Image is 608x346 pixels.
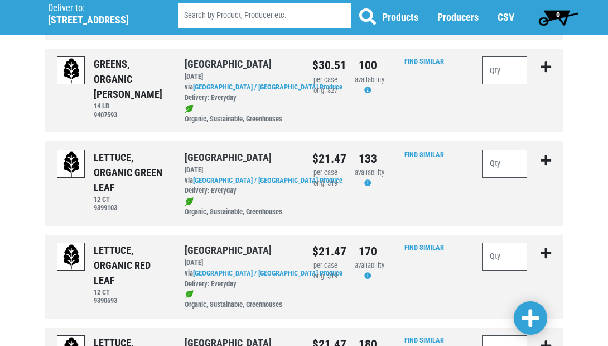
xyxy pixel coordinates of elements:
[404,243,444,252] a: Find Similar
[312,75,338,86] div: per case
[185,105,194,113] img: leaf-e5c59151409436ccce96b2ca1b28e03c.png
[57,243,85,271] img: placeholder-variety-43d6402dacf2d531de610a020419775a.svg
[355,261,384,269] span: availability
[312,150,338,168] div: $21.47
[94,150,168,195] div: LETTUCE, ORGANIC GREEN LEAF
[94,195,168,203] h6: 12 CT
[312,168,338,178] div: per case
[193,83,342,91] a: [GEOGRAPHIC_DATA] / [GEOGRAPHIC_DATA] Produce
[185,290,194,299] img: leaf-e5c59151409436ccce96b2ca1b28e03c.png
[193,269,342,277] a: [GEOGRAPHIC_DATA] / [GEOGRAPHIC_DATA] Produce
[57,57,85,85] img: placeholder-variety-43d6402dacf2d531de610a020419775a.svg
[312,271,338,282] div: orig. $19
[94,243,168,288] div: LETTUCE, ORGANIC RED LEAF
[404,57,444,65] a: Find Similar
[312,86,338,96] div: orig. $27
[185,165,296,176] div: [DATE]
[94,111,168,119] h6: 9407593
[355,56,380,74] div: 100
[94,296,168,305] h6: 9390593
[482,150,527,178] input: Qty
[312,243,338,260] div: $21.47
[482,243,527,271] input: Qty
[48,14,150,26] h5: [STREET_ADDRESS]
[556,10,560,19] span: 0
[312,178,338,189] div: orig. $19
[355,243,380,260] div: 170
[185,268,296,290] div: via
[498,12,514,23] a: CSV
[185,244,272,256] a: [GEOGRAPHIC_DATA]
[94,102,168,110] h6: 14 LB
[185,186,296,196] div: Delivery: Everyday
[355,150,380,168] div: 133
[185,151,272,163] a: [GEOGRAPHIC_DATA]
[185,279,296,290] div: Delivery: Everyday
[185,196,296,217] div: Organic, Sustainable, Greenhouses
[404,336,444,344] a: Find Similar
[533,6,583,29] a: 0
[48,3,150,14] p: Deliver to:
[185,58,272,70] a: [GEOGRAPHIC_DATA]
[185,82,296,103] div: via
[382,12,418,23] a: Products
[185,258,296,268] div: [DATE]
[57,150,85,178] img: placeholder-variety-43d6402dacf2d531de610a020419775a.svg
[185,72,296,82] div: [DATE]
[94,56,168,102] div: GREENS, ORGANIC [PERSON_NAME]
[482,56,527,84] input: Qty
[185,197,194,206] img: leaf-e5c59151409436ccce96b2ca1b28e03c.png
[178,3,351,29] input: Search by Product, Producer etc.
[312,260,338,271] div: per case
[185,290,296,311] div: Organic, Sustainable, Greenhouses
[185,103,296,125] div: Organic, Sustainable, Greenhouses
[437,12,479,23] a: Producers
[355,75,384,84] span: availability
[94,203,168,212] h6: 9399103
[404,150,444,159] a: Find Similar
[193,176,342,184] a: [GEOGRAPHIC_DATA] / [GEOGRAPHIC_DATA] Produce
[355,168,384,177] span: availability
[312,56,338,74] div: $30.51
[185,93,296,103] div: Delivery: Everyday
[185,176,296,197] div: via
[94,288,168,296] h6: 12 CT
